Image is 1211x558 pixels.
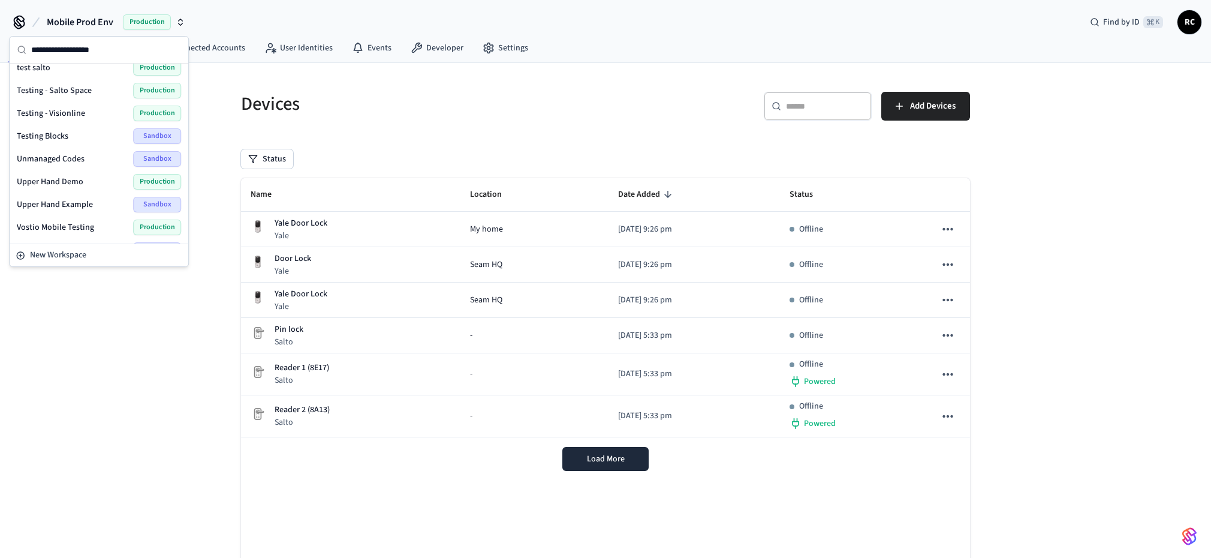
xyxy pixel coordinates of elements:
p: Yale [275,230,327,242]
img: Placeholder Lock Image [251,407,265,421]
img: Yale Assure Touchscreen Wifi Smart Lock, Satin Nickel, Front [251,290,265,305]
p: Reader 2 (8A13) [275,404,330,416]
p: [DATE] 9:26 pm [618,294,770,307]
p: Salto [275,416,330,428]
span: - [470,410,472,422]
span: Production [133,220,181,235]
p: [DATE] 5:33 pm [618,410,770,422]
p: Offline [799,358,823,371]
p: Reader 1 (8E17) [275,362,329,374]
span: Sandbox [133,242,181,258]
a: Developer [401,37,473,59]
span: Status [790,185,829,204]
p: Yale [275,265,311,277]
span: New Workspace [30,249,86,262]
span: My home [470,223,503,236]
p: Offline [799,294,823,307]
div: Suggestions [10,64,188,244]
span: - [470,368,472,380]
p: Offline [799,223,823,236]
p: Offline [799,259,823,271]
span: Powered [804,376,836,388]
span: Seam HQ [470,294,502,307]
p: Door Lock [275,253,311,265]
span: Sandbox [133,197,181,212]
table: sticky table [241,178,970,437]
span: Name [251,185,287,204]
p: Yale Door Lock [275,217,327,230]
p: Salto [275,336,303,348]
span: Unmanaged Codes [17,153,85,165]
p: [DATE] 9:26 pm [618,223,770,236]
img: SeamLogoGradient.69752ec5.svg [1182,527,1197,546]
span: Production [123,14,171,30]
span: RC [1179,11,1200,33]
p: [DATE] 9:26 pm [618,259,770,271]
span: Add Devices [910,98,956,114]
span: Load More [587,453,625,465]
span: Find by ID [1103,16,1140,28]
p: [DATE] 5:33 pm [618,329,770,342]
button: New Workspace [11,245,187,265]
span: ⌘ K [1143,16,1163,28]
button: Status [241,149,293,169]
span: Upper Hand Example [17,199,93,211]
div: Find by ID⌘ K [1080,11,1173,33]
span: Location [470,185,517,204]
p: Pin lock [275,323,303,336]
span: - [470,329,472,342]
span: Production [133,174,181,190]
h5: Devices [241,92,598,116]
span: Production [133,60,181,76]
a: Settings [473,37,538,59]
span: Production [133,83,181,98]
p: Offline [799,400,823,413]
img: Placeholder Lock Image [251,365,265,379]
span: Production [133,106,181,121]
span: Vostio Mobile Testing [17,221,94,233]
span: Testing - Visionline [17,107,85,119]
span: Upper Hand Demo [17,176,83,188]
a: User Identities [255,37,342,59]
button: RC [1177,10,1201,34]
img: Yale Assure Touchscreen Wifi Smart Lock, Satin Nickel, Front [251,220,265,234]
span: Seam HQ [470,259,502,271]
img: Yale Assure Touchscreen Wifi Smart Lock, Satin Nickel, Front [251,255,265,269]
button: Add Devices [881,92,970,121]
span: Testing - Salto Space [17,85,92,97]
a: Events [342,37,401,59]
span: Sandbox [133,151,181,167]
span: Testing Blocks [17,130,68,142]
p: Yale Door Lock [275,288,327,301]
a: Connected Accounts [146,37,255,59]
p: Salto [275,374,329,386]
p: [DATE] 5:33 pm [618,368,770,380]
span: Powered [804,418,836,430]
span: Date Added [618,185,676,204]
p: Offline [799,329,823,342]
button: Load More [562,447,649,471]
span: test salto [17,62,50,74]
p: Yale [275,301,327,313]
span: Sandbox [133,128,181,144]
span: Mobile Prod Env [47,15,113,29]
img: Placeholder Lock Image [251,326,265,340]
